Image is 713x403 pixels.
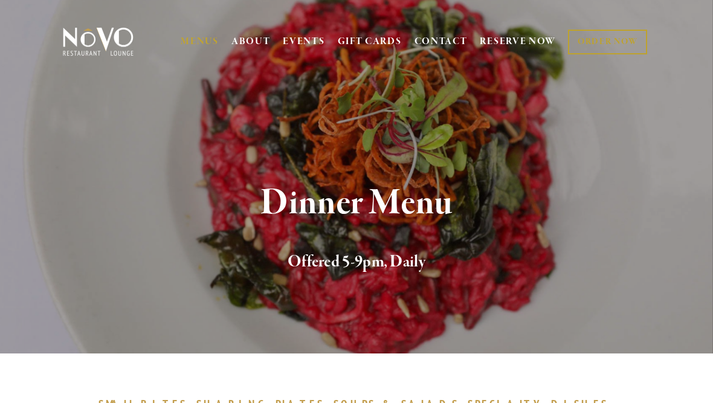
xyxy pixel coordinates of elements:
[60,27,136,57] img: Novo Restaurant &amp; Lounge
[338,30,402,53] a: GIFT CARDS
[181,36,219,48] a: MENUS
[568,30,647,54] a: ORDER NOW
[480,30,556,53] a: RESERVE NOW
[231,36,271,48] a: ABOUT
[415,30,468,53] a: CONTACT
[79,184,635,223] h1: Dinner Menu
[79,250,635,275] h2: Offered 5-9pm, Daily
[283,36,324,48] a: EVENTS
